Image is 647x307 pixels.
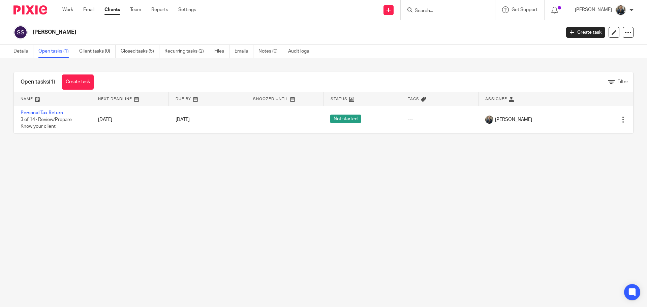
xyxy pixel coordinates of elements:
span: Filter [617,80,628,84]
a: Create task [566,27,605,38]
a: Reports [151,6,168,13]
a: Recurring tasks (2) [164,45,209,58]
input: Search [414,8,475,14]
a: Clients [104,6,120,13]
a: Team [130,6,141,13]
h1: Open tasks [21,79,55,86]
img: Pixie [13,5,47,14]
span: [DATE] [176,117,190,122]
img: svg%3E [13,25,28,39]
div: --- [408,116,472,123]
img: Headshot.jpg [615,5,626,16]
a: Create task [62,74,94,90]
span: Snoozed Until [253,97,288,101]
span: 3 of 14 · Review/Prepare Know your client [21,117,72,129]
span: Get Support [512,7,537,12]
a: Settings [178,6,196,13]
a: Email [83,6,94,13]
h2: [PERSON_NAME] [33,29,451,36]
a: Notes (0) [258,45,283,58]
span: [PERSON_NAME] [495,116,532,123]
td: [DATE] [91,106,169,133]
span: Status [331,97,347,101]
span: Not started [330,115,361,123]
a: Client tasks (0) [79,45,116,58]
a: Work [62,6,73,13]
a: Audit logs [288,45,314,58]
a: Closed tasks (5) [121,45,159,58]
a: Open tasks (1) [38,45,74,58]
p: [PERSON_NAME] [575,6,612,13]
a: Emails [235,45,253,58]
span: (1) [49,79,55,85]
a: Details [13,45,33,58]
a: Personal Tax Return [21,111,63,115]
span: Tags [408,97,419,101]
a: Files [214,45,229,58]
img: Headshot.jpg [485,116,493,124]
